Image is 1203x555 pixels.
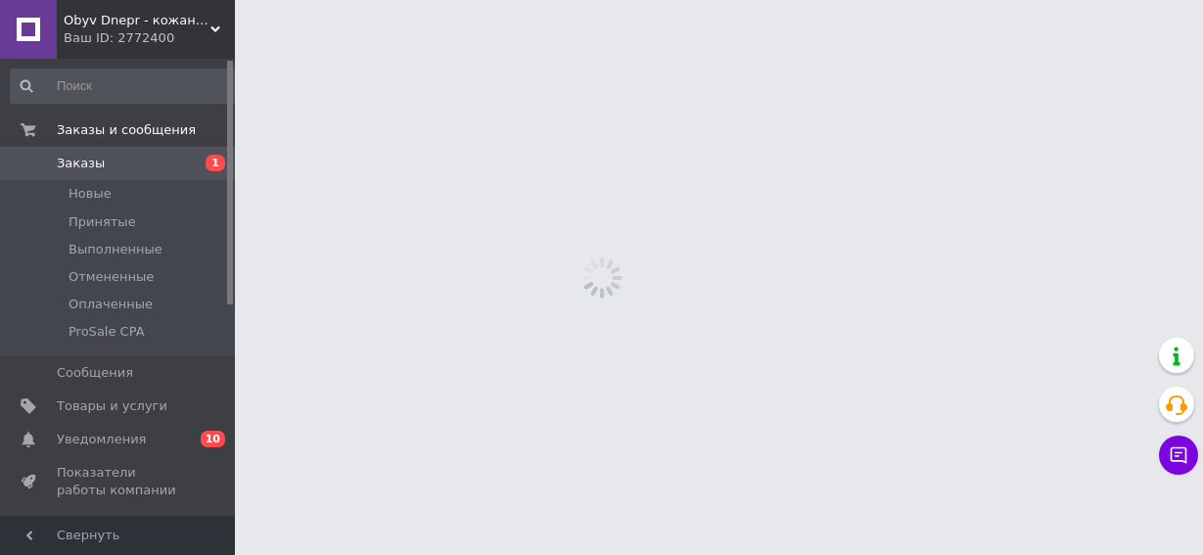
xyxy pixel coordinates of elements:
span: Принятые [69,213,136,231]
input: Поиск [10,69,242,104]
span: Показатели работы компании [57,464,181,499]
span: Новые [69,185,112,203]
span: Сообщения [57,364,133,382]
span: Выполненные [69,241,162,258]
span: ProSale CPA [69,323,145,341]
span: Уведомления [57,431,146,448]
span: Товары и услуги [57,397,167,415]
span: Заказы и сообщения [57,121,196,139]
span: 10 [201,431,225,447]
div: Ваш ID: 2772400 [64,29,235,47]
span: Оплаченные [69,296,153,313]
span: Отмененные [69,268,154,286]
span: Заказы [57,155,105,172]
span: Obyv Dnepr - кожаная обувь г. Днепр [64,12,210,29]
button: Чат с покупателем [1159,436,1198,475]
span: 1 [206,155,225,171]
